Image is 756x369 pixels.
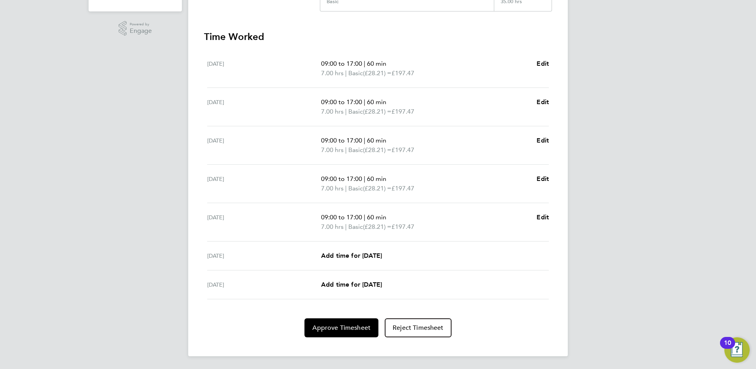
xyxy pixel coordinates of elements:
[321,69,344,77] span: 7.00 hrs
[321,251,382,261] a: Add time for [DATE]
[391,184,414,192] span: £197.47
[345,146,347,154] span: |
[207,251,321,261] div: [DATE]
[364,137,365,144] span: |
[321,108,344,115] span: 7.00 hrs
[207,59,321,78] div: [DATE]
[363,69,391,77] span: (£28.21) =
[537,59,549,68] a: Edit
[345,69,347,77] span: |
[537,97,549,107] a: Edit
[364,175,365,183] span: |
[321,137,362,144] span: 09:00 to 17:00
[321,98,362,106] span: 09:00 to 17:00
[724,343,731,353] div: 10
[367,60,386,67] span: 60 min
[204,30,552,43] h3: Time Worked
[321,175,362,183] span: 09:00 to 17:00
[367,98,386,106] span: 60 min
[537,213,549,222] a: Edit
[537,174,549,184] a: Edit
[348,107,363,116] span: Basic
[321,213,362,221] span: 09:00 to 17:00
[363,223,391,230] span: (£28.21) =
[363,146,391,154] span: (£28.21) =
[391,69,414,77] span: £197.47
[345,184,347,192] span: |
[391,146,414,154] span: £197.47
[345,223,347,230] span: |
[345,108,347,115] span: |
[321,280,382,289] a: Add time for [DATE]
[321,281,382,288] span: Add time for [DATE]
[348,68,363,78] span: Basic
[207,136,321,155] div: [DATE]
[207,213,321,232] div: [DATE]
[321,252,382,259] span: Add time for [DATE]
[119,21,152,36] a: Powered byEngage
[312,324,370,332] span: Approve Timesheet
[130,28,152,34] span: Engage
[537,213,549,221] span: Edit
[321,60,362,67] span: 09:00 to 17:00
[364,213,365,221] span: |
[321,146,344,154] span: 7.00 hrs
[367,175,386,183] span: 60 min
[367,137,386,144] span: 60 min
[391,108,414,115] span: £197.47
[537,98,549,106] span: Edit
[207,174,321,193] div: [DATE]
[207,280,321,289] div: [DATE]
[363,108,391,115] span: (£28.21) =
[537,137,549,144] span: Edit
[348,145,363,155] span: Basic
[393,324,444,332] span: Reject Timesheet
[348,222,363,232] span: Basic
[385,318,452,337] button: Reject Timesheet
[304,318,378,337] button: Approve Timesheet
[207,97,321,116] div: [DATE]
[724,337,750,363] button: Open Resource Center, 10 new notifications
[130,21,152,28] span: Powered by
[321,184,344,192] span: 7.00 hrs
[391,223,414,230] span: £197.47
[364,98,365,106] span: |
[537,60,549,67] span: Edit
[537,136,549,145] a: Edit
[537,175,549,183] span: Edit
[348,184,363,193] span: Basic
[367,213,386,221] span: 60 min
[363,184,391,192] span: (£28.21) =
[321,223,344,230] span: 7.00 hrs
[364,60,365,67] span: |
